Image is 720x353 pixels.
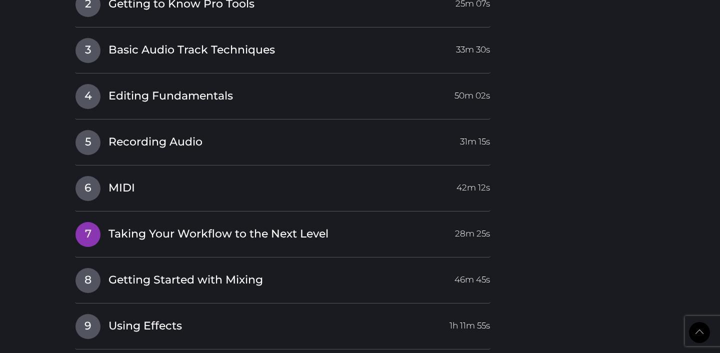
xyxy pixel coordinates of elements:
span: 9 [75,314,100,339]
span: Basic Audio Track Techniques [108,42,275,58]
span: Editing Fundamentals [108,88,233,104]
span: 5 [75,130,100,155]
a: 4Editing Fundamentals50m 02s [75,83,490,104]
a: 5Recording Audio31m 15s [75,129,490,150]
span: 33m 30s [456,38,490,56]
a: 3Basic Audio Track Techniques33m 30s [75,37,490,58]
span: 1h 11m 55s [449,314,490,332]
a: Back to Top [689,322,710,343]
span: MIDI [108,180,135,196]
span: Taking Your Workflow to the Next Level [108,226,328,242]
span: 3 [75,38,100,63]
span: Using Effects [108,318,182,334]
span: 46m 45s [454,268,490,286]
span: 28m 25s [455,222,490,240]
a: 9Using Effects1h 11m 55s [75,313,490,334]
span: 50m 02s [454,84,490,102]
a: 6MIDI42m 12s [75,175,490,196]
span: 42m 12s [456,176,490,194]
a: 7Taking Your Workflow to the Next Level28m 25s [75,221,490,242]
span: Getting Started with Mixing [108,272,263,288]
a: 8Getting Started with Mixing46m 45s [75,267,490,288]
span: 4 [75,84,100,109]
span: 8 [75,268,100,293]
span: 6 [75,176,100,201]
span: 7 [75,222,100,247]
span: 31m 15s [460,130,490,148]
span: Recording Audio [108,134,202,150]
